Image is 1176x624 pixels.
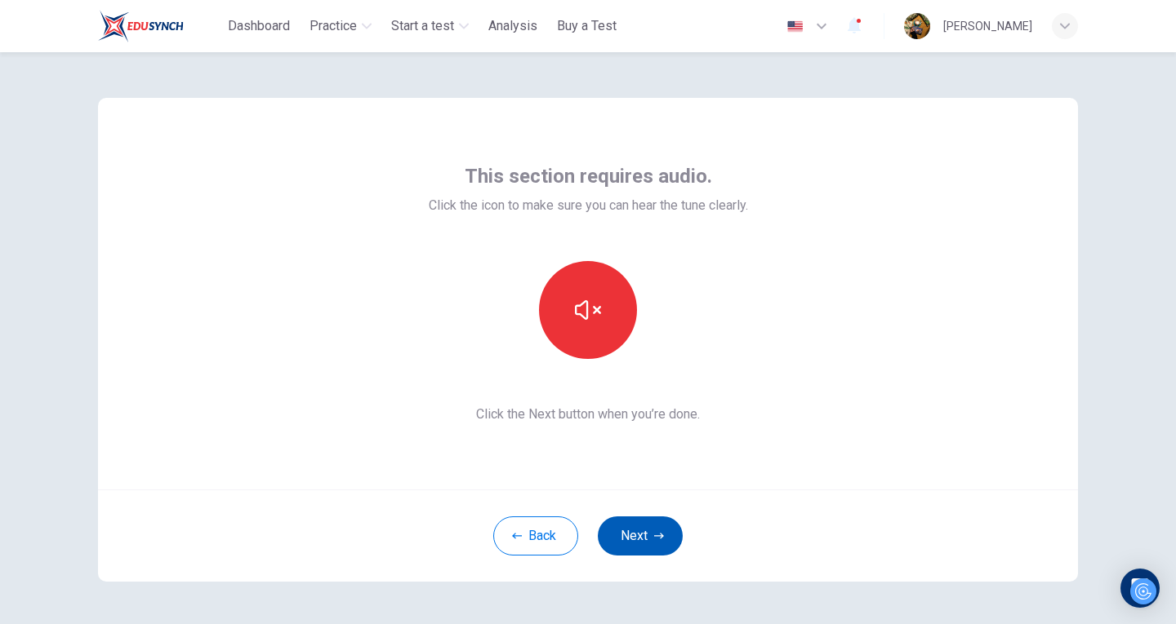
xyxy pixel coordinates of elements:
[550,11,623,41] button: Buy a Test
[598,516,683,555] button: Next
[98,10,184,42] img: ELTC logo
[228,16,290,36] span: Dashboard
[488,16,537,36] span: Analysis
[785,20,805,33] img: en
[429,196,748,215] span: Click the icon to make sure you can hear the tune clearly.
[98,10,221,42] a: ELTC logo
[221,11,296,41] button: Dashboard
[310,16,357,36] span: Practice
[482,11,544,41] button: Analysis
[904,13,930,39] img: Profile picture
[1120,569,1160,608] div: Open Intercom Messenger
[391,16,454,36] span: Start a test
[303,11,378,41] button: Practice
[429,405,748,424] span: Click the Next button when you’re done.
[557,16,617,36] span: Buy a Test
[465,163,712,189] span: This section requires audio.
[385,11,475,41] button: Start a test
[943,16,1032,36] div: [PERSON_NAME]
[493,516,578,555] button: Back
